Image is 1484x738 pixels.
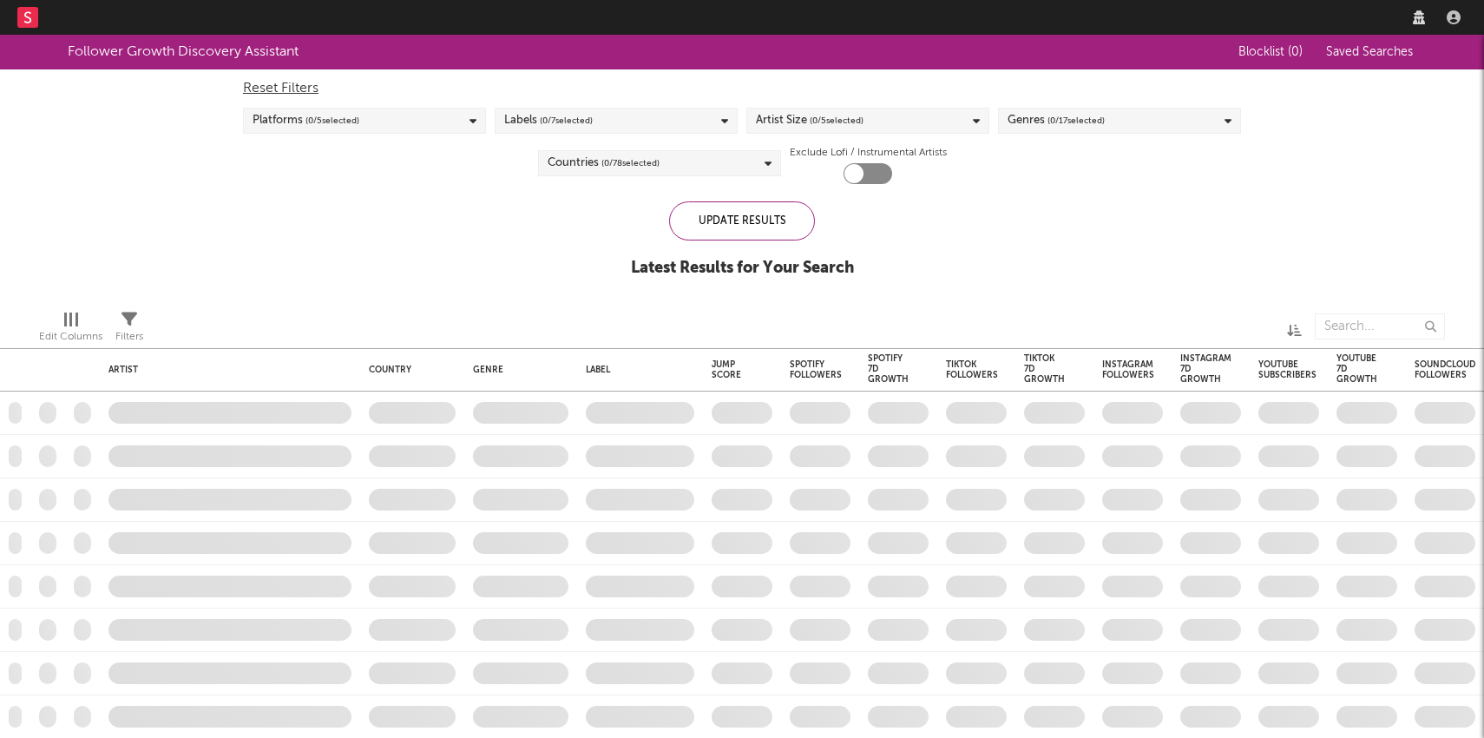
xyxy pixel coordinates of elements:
[253,110,359,131] div: Platforms
[586,365,686,375] div: Label
[1258,359,1317,380] div: YouTube Subscribers
[946,359,998,380] div: Tiktok Followers
[1008,110,1105,131] div: Genres
[1336,353,1377,385] div: YouTube 7D Growth
[39,305,102,355] div: Edit Columns
[1321,45,1416,59] button: Saved Searches
[504,110,593,131] div: Labels
[810,110,863,131] span: ( 0 / 5 selected)
[1326,46,1416,58] span: Saved Searches
[115,326,143,347] div: Filters
[790,359,842,380] div: Spotify Followers
[790,142,947,163] label: Exclude Lofi / Instrumental Artists
[868,353,909,385] div: Spotify 7D Growth
[540,110,593,131] span: ( 0 / 7 selected)
[1415,359,1475,380] div: Soundcloud Followers
[473,365,560,375] div: Genre
[369,365,447,375] div: Country
[1047,110,1105,131] span: ( 0 / 17 selected)
[68,42,299,63] div: Follower Growth Discovery Assistant
[631,258,854,279] div: Latest Results for Your Search
[601,153,660,174] span: ( 0 / 78 selected)
[305,110,359,131] span: ( 0 / 5 selected)
[1180,353,1231,385] div: Instagram 7D Growth
[669,201,815,241] div: Update Results
[548,153,660,174] div: Countries
[243,78,1241,99] div: Reset Filters
[712,359,746,380] div: Jump Score
[39,326,102,347] div: Edit Columns
[1102,359,1154,380] div: Instagram Followers
[756,110,863,131] div: Artist Size
[1288,46,1303,58] span: ( 0 )
[1024,353,1065,385] div: Tiktok 7D Growth
[115,305,143,355] div: Filters
[108,365,343,375] div: Artist
[1315,313,1445,339] input: Search...
[1238,46,1303,58] span: Blocklist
